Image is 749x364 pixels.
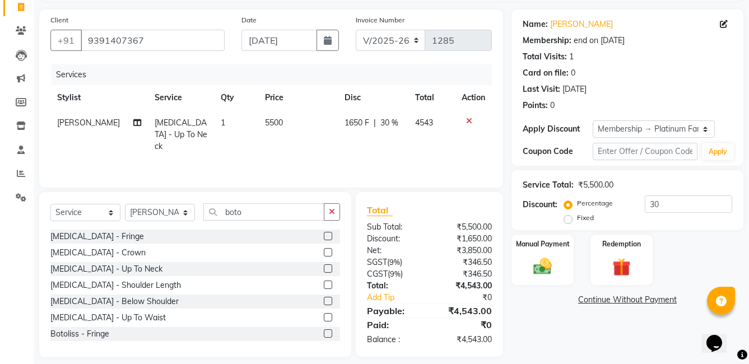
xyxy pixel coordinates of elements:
[50,247,146,259] div: [MEDICAL_DATA] - Crown
[429,221,500,233] div: ₹5,500.00
[523,146,593,157] div: Coupon Code
[241,15,257,25] label: Date
[523,83,560,95] div: Last Visit:
[50,279,181,291] div: [MEDICAL_DATA] - Shoulder Length
[429,233,500,245] div: ₹1,650.00
[155,118,207,151] span: [MEDICAL_DATA] - Up To Neck
[429,268,500,280] div: ₹346.50
[359,268,430,280] div: ( )
[562,83,587,95] div: [DATE]
[523,199,557,211] div: Discount:
[528,256,557,277] img: _cash.svg
[52,64,500,85] div: Services
[455,85,492,110] th: Action
[359,245,430,256] div: Net:
[569,51,574,63] div: 1
[380,117,398,129] span: 30 %
[571,67,575,79] div: 0
[514,294,741,306] a: Continue Without Payment
[359,280,430,292] div: Total:
[523,35,571,46] div: Membership:
[429,280,500,292] div: ₹4,543.00
[574,35,625,46] div: end on [DATE]
[523,51,567,63] div: Total Visits:
[359,292,441,304] a: Add Tip
[390,269,401,278] span: 9%
[50,15,68,25] label: Client
[702,319,738,353] iframe: chat widget
[338,85,408,110] th: Disc
[367,269,388,279] span: CGST
[50,263,162,275] div: [MEDICAL_DATA] - Up To Neck
[702,143,734,160] button: Apply
[389,258,400,267] span: 9%
[148,85,215,110] th: Service
[429,318,500,332] div: ₹0
[577,213,594,223] label: Fixed
[408,85,455,110] th: Total
[203,203,324,221] input: Search or Scan
[415,118,433,128] span: 4543
[367,204,393,216] span: Total
[523,123,593,135] div: Apply Discount
[429,304,500,318] div: ₹4,543.00
[593,143,697,160] input: Enter Offer / Coupon Code
[221,118,225,128] span: 1
[81,30,225,51] input: Search by Name/Mobile/Email/Code
[50,231,144,242] div: [MEDICAL_DATA] - Fringe
[57,118,120,128] span: [PERSON_NAME]
[429,334,500,346] div: ₹4,543.00
[359,221,430,233] div: Sub Total:
[602,239,641,249] label: Redemption
[356,15,404,25] label: Invoice Number
[523,179,574,191] div: Service Total:
[523,100,548,111] div: Points:
[523,18,548,30] div: Name:
[359,304,430,318] div: Payable:
[359,256,430,268] div: ( )
[429,256,500,268] div: ₹346.50
[50,328,109,340] div: Botoliss - Fringe
[578,179,613,191] div: ₹5,500.00
[374,117,376,129] span: |
[359,233,430,245] div: Discount:
[516,239,570,249] label: Manual Payment
[258,85,338,110] th: Price
[550,18,613,30] a: [PERSON_NAME]
[214,85,258,110] th: Qty
[359,318,430,332] div: Paid:
[429,245,500,256] div: ₹3,850.00
[367,257,387,267] span: SGST
[359,334,430,346] div: Balance :
[50,85,148,110] th: Stylist
[550,100,555,111] div: 0
[265,118,283,128] span: 5500
[441,292,500,304] div: ₹0
[523,67,569,79] div: Card on file:
[607,256,636,279] img: _gift.svg
[50,296,179,307] div: [MEDICAL_DATA] - Below Shoulder
[50,30,82,51] button: +91
[345,117,369,129] span: 1650 F
[50,312,166,324] div: [MEDICAL_DATA] - Up To Waist
[577,198,613,208] label: Percentage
